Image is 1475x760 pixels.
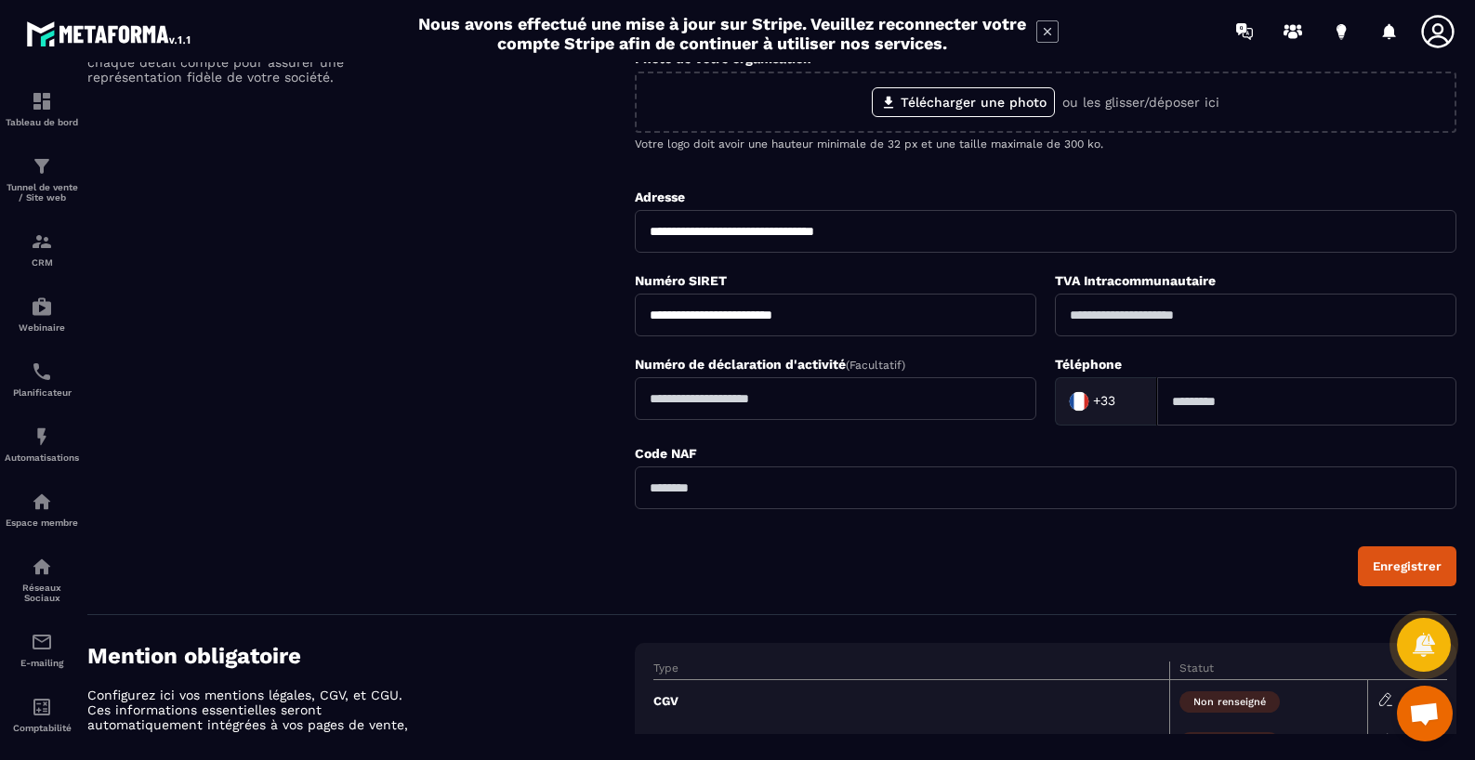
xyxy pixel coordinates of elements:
[31,295,53,318] img: automations
[5,658,79,668] p: E-mailing
[5,141,79,216] a: formationformationTunnel de vente / Site web
[1093,392,1115,411] span: +33
[5,117,79,127] p: Tableau de bord
[872,87,1055,117] label: Télécharger une photo
[1055,357,1122,372] label: Téléphone
[635,138,1456,151] p: Votre logo doit avoir une hauteur minimale de 32 px et une taille maximale de 300 ko.
[5,387,79,398] p: Planificateur
[31,556,53,578] img: social-network
[5,322,79,333] p: Webinaire
[5,583,79,603] p: Réseaux Sociaux
[5,216,79,282] a: formationformationCRM
[31,491,53,513] img: automations
[5,542,79,617] a: social-networksocial-networkRéseaux Sociaux
[5,452,79,463] p: Automatisations
[31,631,53,653] img: email
[31,696,53,718] img: accountant
[1119,387,1138,415] input: Search for option
[5,518,79,528] p: Espace membre
[417,14,1027,53] h2: Nous avons effectué une mise à jour sur Stripe. Veuillez reconnecter votre compte Stripe afin de ...
[5,182,79,203] p: Tunnel de vente / Site web
[635,190,685,204] label: Adresse
[5,282,79,347] a: automationsautomationsWebinaire
[31,155,53,177] img: formation
[31,90,53,112] img: formation
[1397,686,1453,741] a: Ouvrir le chat
[31,360,53,383] img: scheduler
[5,477,79,542] a: automationsautomationsEspace membre
[635,446,697,461] label: Code NAF
[5,257,79,268] p: CRM
[1062,95,1219,110] p: ou les glisser/déposer ici
[5,347,79,412] a: schedulerschedulerPlanificateur
[5,412,79,477] a: automationsautomationsAutomatisations
[1358,546,1456,586] button: Enregistrer
[5,682,79,747] a: accountantaccountantComptabilité
[1055,377,1157,426] div: Search for option
[1373,559,1442,573] div: Enregistrer
[5,617,79,682] a: emailemailE-mailing
[26,17,193,50] img: logo
[87,643,635,669] h4: Mention obligatoire
[653,662,1169,680] th: Type
[1055,273,1216,288] label: TVA Intracommunautaire
[1179,691,1280,713] span: Non renseigné
[31,230,53,253] img: formation
[1060,383,1098,420] img: Country Flag
[1169,662,1367,680] th: Statut
[31,426,53,448] img: automations
[5,723,79,733] p: Comptabilité
[1179,732,1280,753] span: Non renseigné
[5,76,79,141] a: formationformationTableau de bord
[653,680,1169,722] td: CGV
[635,357,905,372] label: Numéro de déclaration d'activité
[635,273,727,288] label: Numéro SIRET
[846,359,905,372] span: (Facultatif)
